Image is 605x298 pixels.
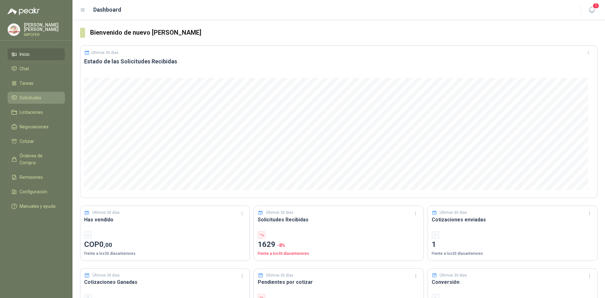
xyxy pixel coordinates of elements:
span: ,00 [104,241,112,248]
img: Logo peakr [8,8,40,15]
span: Remisiones [20,174,43,181]
p: Últimos 30 días [440,210,467,216]
span: Licitaciones [20,109,43,116]
span: -8 % [277,243,285,248]
p: 1629 [258,239,419,251]
p: Últimos 30 días [92,272,120,278]
div: - [432,231,439,239]
span: Solicitudes [20,94,41,101]
img: Company Logo [8,24,20,36]
a: Remisiones [8,171,65,183]
p: IMPOFER [24,33,65,37]
span: Cotizar [20,138,34,145]
a: Manuales y ayuda [8,200,65,212]
a: Solicitudes [8,92,65,104]
span: 0 [99,240,112,249]
p: Últimos 30 días [91,50,118,55]
span: Negociaciones [20,123,49,130]
a: Negociaciones [8,121,65,133]
a: Inicio [8,48,65,60]
span: Inicio [20,51,30,58]
h1: Dashboard [93,5,121,14]
a: Tareas [8,77,65,89]
h3: Cotizaciones Ganadas [84,278,246,286]
p: Últimos 30 días [266,272,293,278]
a: Licitaciones [8,106,65,118]
span: 1 [592,3,599,9]
span: Manuales y ayuda [20,203,55,210]
p: Últimos 30 días [92,210,120,216]
p: COP [84,239,246,251]
p: Últimos 30 días [440,272,467,278]
span: Configuración [20,188,47,195]
p: 1 [432,239,593,251]
button: 1 [586,4,597,16]
a: Chat [8,63,65,75]
h3: Has vendido [84,216,246,224]
a: Configuración [8,186,65,198]
h3: Estado de las Solicitudes Recibidas [84,58,593,65]
p: [PERSON_NAME] [PERSON_NAME] [24,23,65,32]
p: Últimos 30 días [266,210,293,216]
div: - [84,231,92,239]
h3: Conversión [432,278,593,286]
h3: Pendientes por cotizar [258,278,419,286]
h3: Solicitudes Recibidas [258,216,419,224]
span: Órdenes de Compra [20,152,59,166]
a: Órdenes de Compra [8,150,65,169]
span: Tareas [20,80,33,87]
p: Frente a los 30 días anteriores [84,251,246,257]
h3: Bienvenido de nuevo [PERSON_NAME] [90,28,597,38]
p: Frente a los 30 días anteriores [258,251,419,257]
span: Chat [20,65,29,72]
a: Cotizar [8,135,65,147]
h3: Cotizaciones enviadas [432,216,593,224]
p: Frente a los 30 días anteriores [432,251,593,257]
